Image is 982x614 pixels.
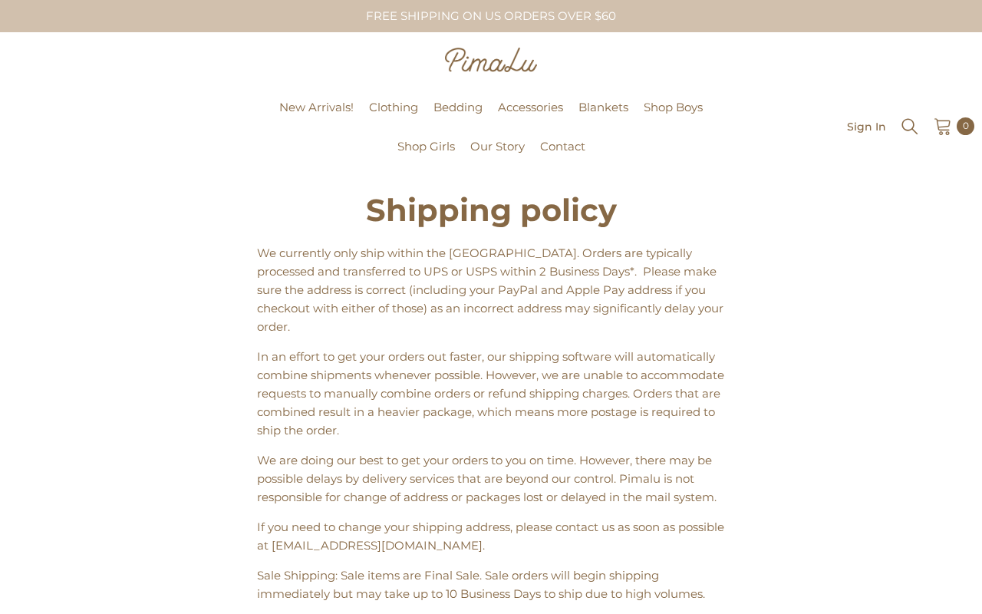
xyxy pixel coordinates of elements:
[578,100,628,114] span: Blankets
[257,518,725,555] p: If you need to change your shipping address, please contact us as soon as possible at .
[257,244,725,336] p: We currently only ship within the [GEOGRAPHIC_DATA]. Orders are typically processed and transferr...
[279,100,354,114] span: New Arrivals!
[644,100,703,114] span: Shop Boys
[847,120,886,132] a: Sign In
[369,100,418,114] span: Clothing
[267,2,716,31] div: FREE SHIPPING ON US ORDERS OVER $60
[636,98,710,137] a: Shop Boys
[390,137,463,177] a: Shop Girls
[900,115,920,137] summary: Search
[463,137,532,177] a: Our Story
[847,121,886,132] span: Sign In
[257,451,725,507] p: We are doing our best to get your orders to you on time. However, there may be possible delays by...
[426,98,490,137] a: Bedding
[963,117,969,134] span: 0
[361,98,426,137] a: Clothing
[272,538,483,553] a: [EMAIL_ADDRESS][DOMAIN_NAME]
[257,566,725,603] p: Sale Shipping: Sale items are Final Sale. Sale orders will begin shipping immediately but may tak...
[445,48,537,72] img: Pimalu
[257,197,725,223] h1: Shipping policy
[470,139,525,153] span: Our Story
[397,139,455,153] span: Shop Girls
[433,100,483,114] span: Bedding
[272,98,361,137] a: New Arrivals!
[532,137,593,177] a: Contact
[498,100,563,114] span: Accessories
[490,98,571,137] a: Accessories
[8,121,56,133] a: Pimalu
[540,139,585,153] span: Contact
[571,98,636,137] a: Blankets
[257,348,725,440] p: In an effort to get your orders out faster, our shipping software will automatically combine ship...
